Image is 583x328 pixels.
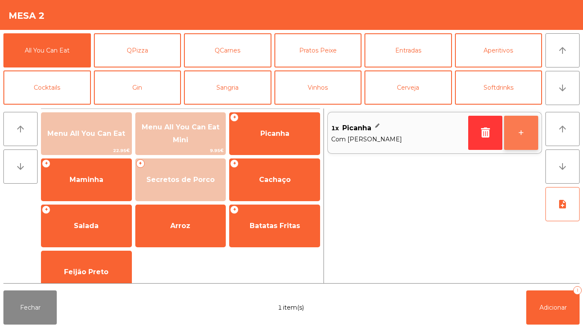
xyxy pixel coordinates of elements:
button: + [504,116,538,150]
button: arrow_downward [545,71,580,105]
i: arrow_upward [15,124,26,134]
span: 1x [331,122,339,135]
button: Fechar [3,290,57,325]
span: 22.95€ [41,146,131,155]
button: Softdrinks [455,70,542,105]
button: Gin [94,70,181,105]
span: Feijão Preto [64,268,108,276]
button: arrow_downward [3,149,38,184]
i: arrow_downward [557,161,568,172]
button: arrow_upward [545,112,580,146]
span: Salada [74,222,99,230]
span: + [230,205,239,214]
span: + [136,159,145,168]
button: Sangria [184,70,271,105]
i: note_add [557,199,568,209]
i: arrow_upward [557,45,568,56]
button: Pratos Peixe [274,33,362,67]
span: Batatas Fritas [250,222,300,230]
span: Cachaço [259,176,291,184]
button: QCarnes [184,33,271,67]
button: arrow_upward [3,112,38,146]
span: Adicionar [539,304,567,311]
span: + [230,113,239,122]
span: Secretos de Porco [146,176,215,184]
i: arrow_downward [557,83,568,93]
span: Picanha [260,129,289,138]
button: arrow_downward [545,149,580,184]
span: + [42,159,50,168]
span: Menu All You Can Eat [47,129,125,138]
span: + [230,159,239,168]
span: Arroz [170,222,190,230]
i: arrow_upward [557,124,568,134]
span: Menu All You Can Eat Mini [142,123,219,144]
button: Entradas [364,33,452,67]
i: arrow_downward [15,161,26,172]
button: Vinhos [274,70,362,105]
span: + [42,205,50,214]
span: 1 [278,303,282,312]
button: Cerveja [364,70,452,105]
div: 1 [573,286,582,295]
span: Com [PERSON_NAME] [331,135,465,144]
span: item(s) [283,303,304,312]
h4: Mesa 2 [9,9,45,22]
button: arrow_upward [545,33,580,67]
button: Aperitivos [455,33,542,67]
button: note_add [545,187,580,221]
span: Picanha [342,122,371,135]
button: All You Can Eat [3,33,91,67]
button: Adicionar1 [526,290,580,325]
button: QPizza [94,33,181,67]
span: 9.95€ [136,146,226,155]
button: Cocktails [3,70,91,105]
span: Maminha [70,176,103,184]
